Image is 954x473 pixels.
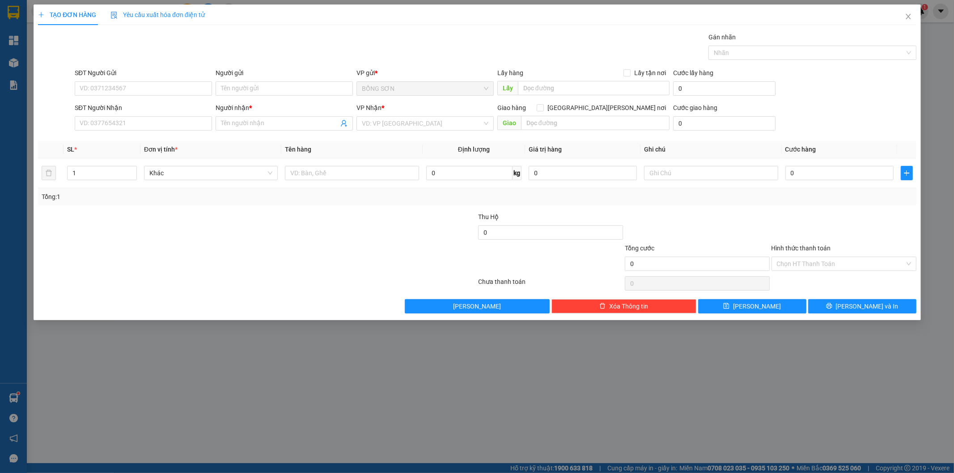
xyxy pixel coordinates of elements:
[75,68,212,78] div: SĐT Người Gửi
[144,146,178,153] span: Đơn vị tính
[544,103,670,113] span: [GEOGRAPHIC_DATA][PERSON_NAME] nơi
[67,146,74,153] span: SL
[708,34,736,41] label: Gán nhãn
[644,166,778,180] input: Ghi Chú
[631,68,670,78] span: Lấy tận nơi
[453,301,501,311] span: [PERSON_NAME]
[497,116,521,130] span: Giao
[458,146,490,153] span: Định lượng
[110,12,118,19] img: icon
[497,69,523,76] span: Lấy hàng
[42,166,56,180] button: delete
[497,81,517,95] span: Lấy
[900,166,912,180] button: plus
[42,192,368,202] div: Tổng: 1
[624,245,654,252] span: Tổng cước
[285,146,311,153] span: Tên hàng
[58,8,130,29] div: BỒNG SƠN
[149,166,272,180] span: Khác
[609,301,648,311] span: Xóa Thông tin
[529,146,562,153] span: Giá trị hàng
[517,81,670,95] input: Dọc đường
[285,166,419,180] input: VD: Bàn, Ghế
[808,299,916,313] button: printer[PERSON_NAME] và In
[478,213,498,220] span: Thu Hộ
[38,11,96,18] span: TẠO ĐƠN HÀNG
[895,4,920,30] button: Close
[521,116,670,130] input: Dọc đường
[901,169,912,177] span: plus
[8,8,52,29] div: BỒNG SƠN
[835,301,898,311] span: [PERSON_NAME] và In
[733,301,781,311] span: [PERSON_NAME]
[356,104,382,111] span: VP Nhận
[58,29,130,40] div: [PERSON_NAME]
[551,299,696,313] button: deleteXóa Thông tin
[405,299,550,313] button: [PERSON_NAME]
[673,81,775,96] input: Cước lấy hàng
[216,103,353,113] div: Người nhận
[599,303,606,310] span: delete
[7,58,53,78] div: 40.000
[673,69,713,76] label: Cước lấy hàng
[673,104,717,111] label: Cước giao hàng
[826,303,832,310] span: printer
[640,141,781,158] th: Ghi chú
[698,299,806,313] button: save[PERSON_NAME]
[356,68,494,78] div: VP gửi
[477,277,624,292] div: Chưa thanh toán
[673,116,775,131] input: Cước giao hàng
[58,8,80,18] span: Nhận:
[362,82,488,95] span: BỒNG SƠN
[497,104,526,111] span: Giao hàng
[904,13,912,20] span: close
[723,303,729,310] span: save
[513,166,522,180] span: kg
[7,58,38,67] span: Cước rồi :
[38,12,44,18] span: plus
[771,245,831,252] label: Hình thức thanh toán
[110,11,205,18] span: Yêu cầu xuất hóa đơn điện tử
[340,120,348,127] span: user-add
[216,68,353,78] div: Người gửi
[785,146,816,153] span: Cước hàng
[8,8,21,18] span: Gửi:
[75,103,212,113] div: SĐT Người Nhận
[529,166,637,180] input: 0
